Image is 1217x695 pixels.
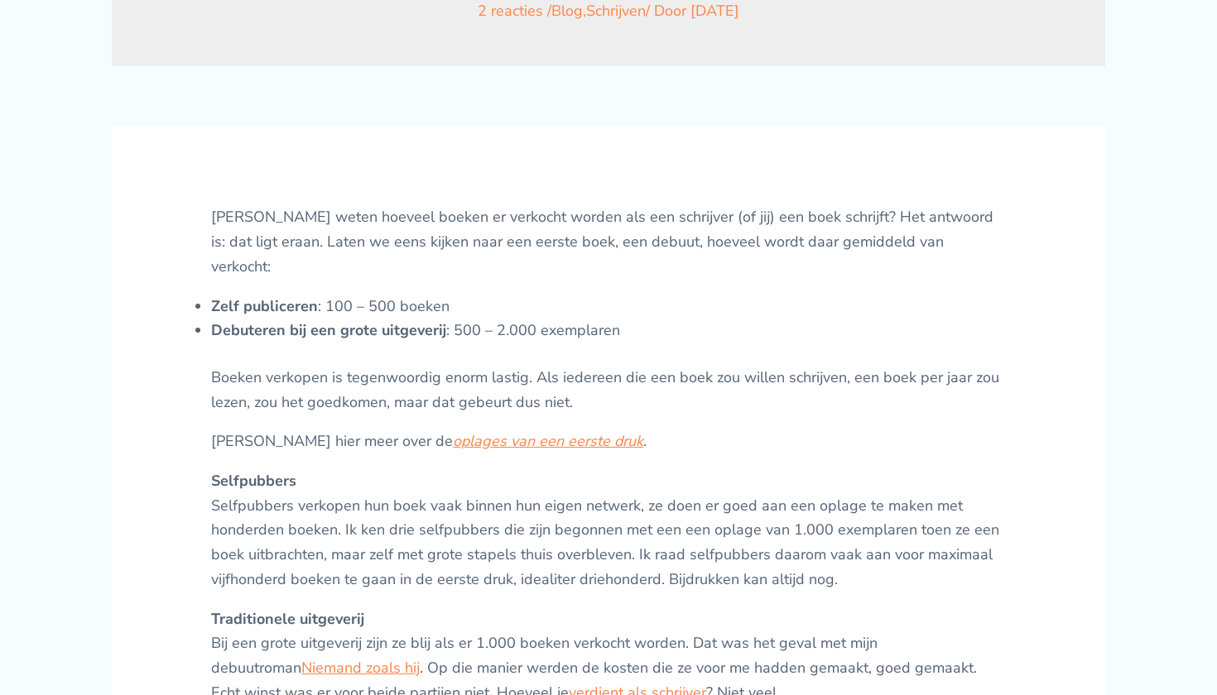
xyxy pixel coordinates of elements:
[478,1,543,21] a: 2 reacties
[453,431,643,451] a: oplages van een eerste druk
[301,658,420,678] a: Niemand zoals hij
[690,1,739,21] a: [DATE]
[211,429,1006,454] p: [PERSON_NAME] hier meer over de .
[211,296,318,316] strong: Zelf publiceren
[211,319,1006,343] li: : 500 – 2.000 exemplaren
[551,1,646,21] span: ,
[211,366,1006,415] p: Boeken verkopen is tegenwoordig enorm lastig. Als iedereen die een boek zou willen schrijven, een...
[211,320,446,340] strong: Debuteren bij een grote uitgeverij
[211,609,364,629] strong: Traditionele uitgeverij
[551,1,583,21] a: Blog
[211,205,1006,279] p: [PERSON_NAME] weten hoeveel boeken er verkocht worden als een schrijver (of jij) een boek schrijf...
[211,469,1006,592] p: Selfpubbers verkopen hun boek vaak binnen hun eigen netwerk, ze doen er goed aan een oplage te ma...
[586,1,646,21] a: Schrijven
[211,471,296,491] strong: Selfpubbers
[211,295,1006,319] li: : 100 – 500 boeken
